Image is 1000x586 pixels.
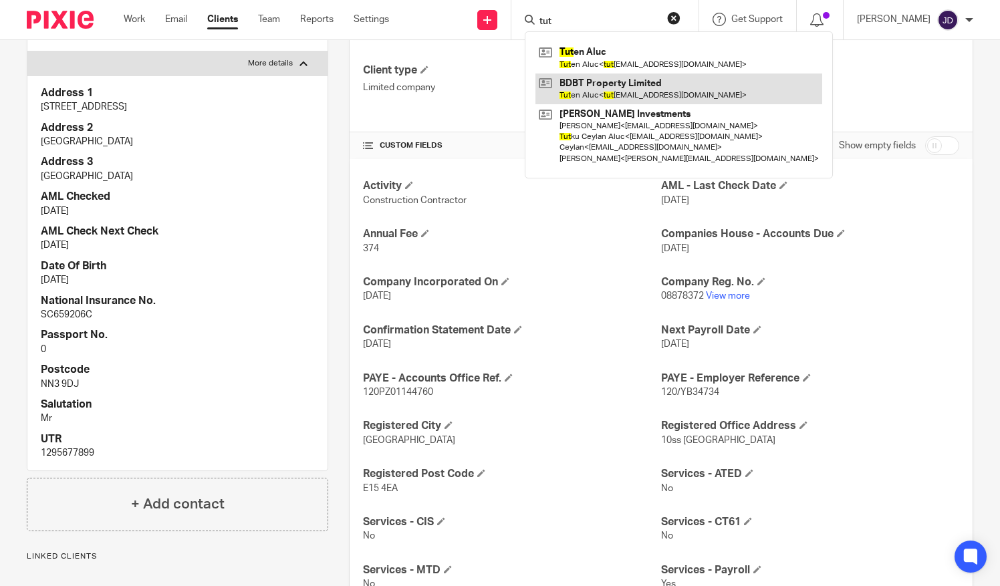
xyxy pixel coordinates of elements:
h4: Date Of Birth [41,259,314,273]
span: 120PZ01144760 [363,388,433,397]
span: [DATE] [363,339,391,349]
h4: AML - Last Check Date [661,179,959,193]
h4: Registered Office Address [661,419,959,433]
h4: Activity [363,179,661,193]
h4: Client type [363,63,661,78]
a: View more [706,291,750,301]
a: Settings [354,13,389,26]
h4: Company Incorporated On [363,275,661,289]
p: Mr [41,412,314,425]
a: Clients [207,13,238,26]
h4: Address 2 [41,121,314,135]
h4: Services - CIS [363,515,661,529]
span: E15 4EA [363,484,398,493]
img: Pixie [27,11,94,29]
h4: Services - ATED [661,467,959,481]
h4: AML Checked [41,190,314,204]
span: Get Support [731,15,783,24]
p: More details [248,58,293,69]
span: [DATE] [661,339,689,349]
p: [DATE] [41,239,314,252]
h4: Registered Post Code [363,467,661,481]
span: [GEOGRAPHIC_DATA] [363,436,455,445]
label: Show empty fields [839,139,916,152]
p: SC659206C [41,308,314,321]
h4: Company Reg. No. [661,275,959,289]
h4: Next Payroll Date [661,323,959,337]
h4: Registered City [363,419,661,433]
h4: Annual Fee [363,227,661,241]
h4: PAYE - Employer Reference [661,372,959,386]
h4: Address 1 [41,86,314,100]
a: Reports [300,13,334,26]
span: 120/YB34734 [661,388,719,397]
p: NN3 9DJ [41,378,314,391]
a: Email [165,13,187,26]
h4: Services - CT61 [661,515,959,529]
span: [DATE] [661,196,689,205]
h4: Address 3 [41,155,314,169]
h4: + Add contact [131,494,225,515]
button: Clear [667,11,680,25]
h4: PAYE - Accounts Office Ref. [363,372,661,386]
a: Team [258,13,280,26]
p: [GEOGRAPHIC_DATA] [41,135,314,148]
h4: National Insurance No. [41,294,314,308]
span: No [661,531,673,541]
h4: Passport No. [41,328,314,342]
span: 10ss [GEOGRAPHIC_DATA] [661,436,775,445]
span: 08878372 [661,291,704,301]
h4: Salutation [41,398,314,412]
h4: CUSTOM FIELDS [363,140,661,151]
p: Limited company [363,81,661,94]
span: [DATE] [363,291,391,301]
span: No [363,531,375,541]
h4: Postcode [41,363,314,377]
a: Work [124,13,145,26]
span: Construction Contractor [363,196,467,205]
p: 0 [41,343,314,356]
p: 1295677899 [41,446,314,460]
p: [DATE] [41,273,314,287]
h4: Services - Payroll [661,563,959,577]
p: [STREET_ADDRESS] [41,100,314,114]
h4: Companies House - Accounts Due [661,227,959,241]
span: No [661,484,673,493]
h4: Confirmation Statement Date [363,323,661,337]
input: Search [538,16,658,28]
h4: Services - MTD [363,563,661,577]
span: 374 [363,244,379,253]
p: [GEOGRAPHIC_DATA] [41,170,314,183]
p: [PERSON_NAME] [857,13,930,26]
p: Linked clients [27,551,328,562]
span: [DATE] [661,244,689,253]
h4: UTR [41,432,314,446]
p: [DATE] [41,204,314,218]
h4: AML Check Next Check [41,225,314,239]
img: svg%3E [937,9,959,31]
